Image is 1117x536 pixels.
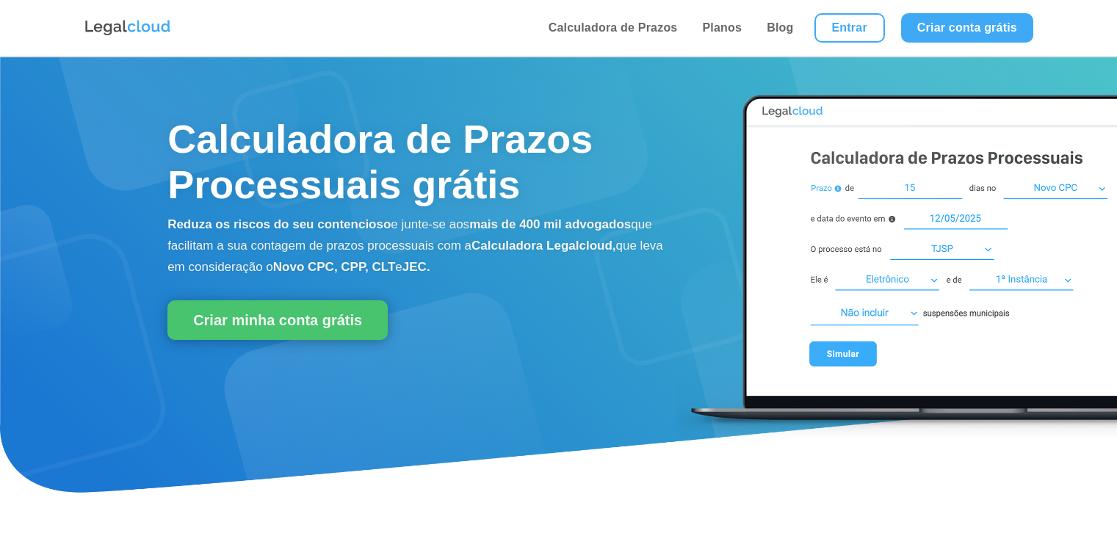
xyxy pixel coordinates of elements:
b: JEC. [402,260,430,274]
img: Logo da Legalcloud [84,18,172,37]
a: Criar minha conta grátis [167,300,388,340]
b: Novo CPC, CPP, CLT [273,260,396,274]
a: Calculadora de Prazos Processuais Legalcloud [676,430,1117,442]
a: Entrar [814,13,885,43]
a: Criar conta grátis [901,13,1033,43]
b: Reduza os riscos do seu contencioso [167,217,391,231]
p: e junte-se aos que facilitam a sua contagem de prazos processuais com a que leva em consideração o e [167,214,670,278]
img: Calculadora de Prazos Processuais Legalcloud [676,79,1117,440]
b: mais de 400 mil advogados [469,217,631,231]
b: Calculadora Legalcloud, [471,239,616,253]
span: Calculadora de Prazos Processuais grátis [167,117,593,206]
